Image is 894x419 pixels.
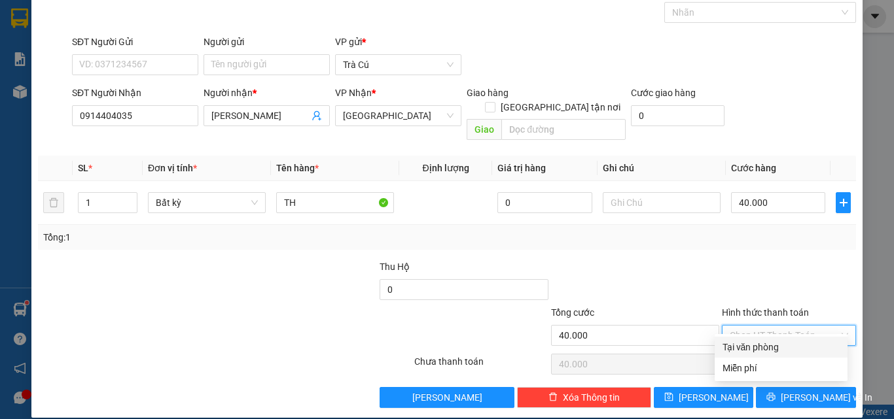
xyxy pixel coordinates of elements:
button: printer[PERSON_NAME] và In [756,387,856,408]
span: [PERSON_NAME] [412,390,482,405]
input: Ghi Chú [603,192,721,213]
label: Hình thức thanh toán [722,307,809,318]
span: Giao [467,119,501,140]
button: delete [43,192,64,213]
span: Trà Cú [343,55,454,75]
span: [PERSON_NAME] và In [781,390,872,405]
div: Miễn phí [723,361,840,375]
span: save [664,392,673,403]
div: [GEOGRAPHIC_DATA] [85,11,218,41]
span: SL [78,163,88,173]
input: VD: Bàn, Ghế [276,192,394,213]
span: Tên hàng [276,163,319,173]
div: 02837510076 [85,56,218,75]
button: [PERSON_NAME] [380,387,514,408]
span: [PERSON_NAME] [679,390,749,405]
span: Cước hàng [731,163,776,173]
span: Định lượng [422,163,469,173]
span: Gửi: [11,12,31,26]
div: Tổng: 1 [43,230,346,244]
th: Ghi chú [598,156,726,181]
div: Tại văn phòng [723,340,840,354]
div: Người gửi [204,35,330,49]
span: Đơn vị tính [148,163,197,173]
span: Sài Gòn [343,106,454,126]
div: Chưa thanh toán [413,354,550,377]
span: Nhận: [85,11,116,25]
span: user-add [312,110,322,121]
span: Giao hàng [467,88,509,98]
span: delete [548,392,558,403]
div: SĐT Người Gửi [72,35,198,49]
span: Xóa Thông tin [563,390,620,405]
span: Thu Hộ [380,261,410,272]
span: VP Nhận [335,88,372,98]
label: Cước giao hàng [631,88,696,98]
button: deleteXóa Thông tin [517,387,651,408]
input: 0 [497,192,592,213]
input: Cước giao hàng [631,105,724,126]
div: Trà Cú [11,11,76,27]
span: Bất kỳ [156,193,258,212]
button: plus [836,192,851,213]
input: Dọc đường [501,119,626,140]
button: save[PERSON_NAME] [654,387,754,408]
span: Giá trị hàng [497,163,546,173]
div: Người nhận [204,86,330,100]
span: plus [836,197,850,208]
div: VP gửi [335,35,461,49]
span: [GEOGRAPHIC_DATA] tận nơi [495,100,626,114]
div: LABO ASIA [85,41,218,56]
span: printer [766,392,776,403]
div: 20.000 [10,82,78,98]
span: Tổng cước [551,307,594,318]
div: SĐT Người Nhận [72,86,198,100]
span: CR : [10,84,30,97]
